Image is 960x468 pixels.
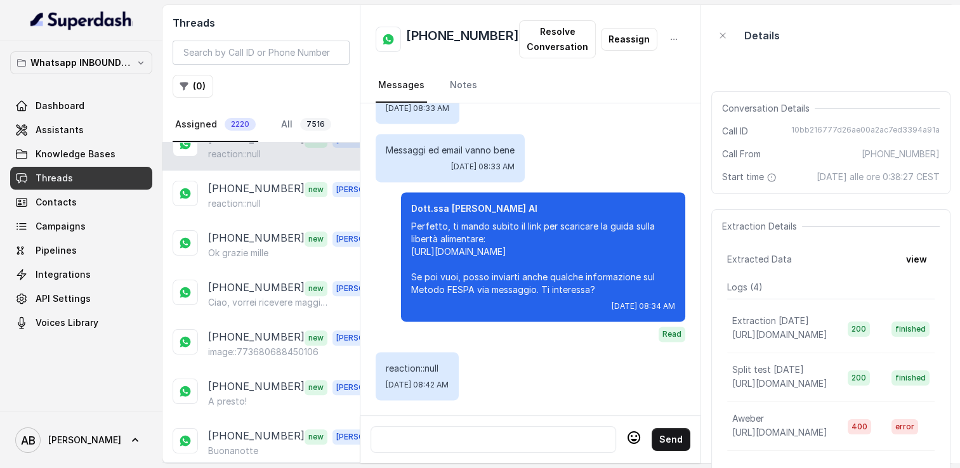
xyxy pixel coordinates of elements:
[36,148,115,160] span: Knowledge Bases
[447,68,480,103] a: Notes
[208,197,261,210] p: reaction::null
[10,119,152,141] a: Assistants
[36,292,91,305] span: API Settings
[279,108,334,142] a: All7516
[36,172,73,185] span: Threads
[332,380,404,395] span: [PERSON_NAME]
[722,171,779,183] span: Start time
[722,220,802,233] span: Extraction Details
[732,329,827,340] span: [URL][DOMAIN_NAME]
[898,248,935,271] button: view
[406,27,519,52] h2: [PHONE_NUMBER]
[332,182,404,197] span: [PERSON_NAME]
[722,125,748,138] span: Call ID
[386,103,449,114] span: [DATE] 08:33 AM
[208,395,247,408] p: A presto!
[732,427,827,438] span: [URL][DOMAIN_NAME]
[36,316,98,329] span: Voices Library
[36,100,84,112] span: Dashboard
[411,220,675,296] p: Perfetto, ti mando subito il link per scaricare la guida sulla libertà alimentare: [URL][DOMAIN_N...
[411,202,675,215] p: Dott.ssa [PERSON_NAME] AI
[10,263,152,286] a: Integrations
[208,296,330,309] p: Ciao, vorrei ricevere maggiori informazioni e il regalo in omaggio sulla libertà alimentare, per ...
[10,311,152,334] a: Voices Library
[305,281,327,296] span: new
[386,380,449,390] span: [DATE] 08:42 AM
[30,55,132,70] p: Whatsapp INBOUND Workspace
[652,428,690,451] button: Send
[10,94,152,117] a: Dashboard
[386,362,449,375] p: reaction::null
[10,215,152,238] a: Campaigns
[173,41,350,65] input: Search by Call ID or Phone Number
[36,268,91,281] span: Integrations
[36,124,84,136] span: Assistants
[722,102,815,115] span: Conversation Details
[208,181,305,197] p: [PHONE_NUMBER]
[208,148,261,160] p: reaction::null
[173,108,350,142] nav: Tabs
[208,247,268,259] p: Ok grazie mille
[891,322,930,337] span: finished
[519,20,596,58] button: Resolve Conversation
[862,148,940,160] span: [PHONE_NUMBER]
[21,434,36,447] text: AB
[817,171,940,183] span: [DATE] alle ore 0:38:27 CEST
[36,196,77,209] span: Contacts
[722,148,761,160] span: Call From
[332,330,404,346] span: [PERSON_NAME]
[732,378,827,389] span: [URL][DOMAIN_NAME]
[305,429,327,445] span: new
[208,329,305,346] p: [PHONE_NUMBER]
[332,231,404,247] span: [PERSON_NAME]
[791,125,940,138] span: 10bb216777d26ae00a2ac7ed3394a91a
[601,28,657,51] button: Reassign
[300,118,331,131] span: 7516
[848,370,870,386] span: 200
[208,379,305,395] p: [PHONE_NUMBER]
[612,301,675,311] span: [DATE] 08:34 AM
[10,167,152,190] a: Threads
[10,51,152,74] button: Whatsapp INBOUND Workspace
[36,244,77,257] span: Pipelines
[10,422,152,458] a: [PERSON_NAME]
[891,370,930,386] span: finished
[173,15,350,30] h2: Threads
[10,143,152,166] a: Knowledge Bases
[848,322,870,337] span: 200
[305,231,327,247] span: new
[208,230,305,247] p: [PHONE_NUMBER]
[727,253,792,266] span: Extracted Data
[332,281,404,296] span: [PERSON_NAME]
[208,280,305,296] p: [PHONE_NUMBER]
[30,10,133,30] img: light.svg
[732,363,804,376] p: Split test [DATE]
[173,108,258,142] a: Assigned2220
[659,327,685,342] span: Read
[732,412,764,425] p: Aweber
[727,281,935,294] p: Logs ( 4 )
[10,287,152,310] a: API Settings
[225,118,256,131] span: 2220
[376,68,685,103] nav: Tabs
[208,428,305,445] p: [PHONE_NUMBER]
[305,380,327,395] span: new
[10,239,152,262] a: Pipelines
[48,434,121,446] span: [PERSON_NAME]
[376,68,427,103] a: Messages
[848,419,871,434] span: 400
[744,28,780,43] p: Details
[305,182,327,197] span: new
[36,220,86,233] span: Campaigns
[451,162,515,172] span: [DATE] 08:33 AM
[305,330,327,346] span: new
[173,75,213,98] button: (0)
[732,315,809,327] p: Extraction [DATE]
[208,346,319,358] p: image::773680688450106
[208,445,258,457] p: Buonanotte
[891,419,918,434] span: error
[332,429,404,445] span: [PERSON_NAME]
[386,144,515,157] p: Messaggi ed email vanno bene
[10,191,152,214] a: Contacts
